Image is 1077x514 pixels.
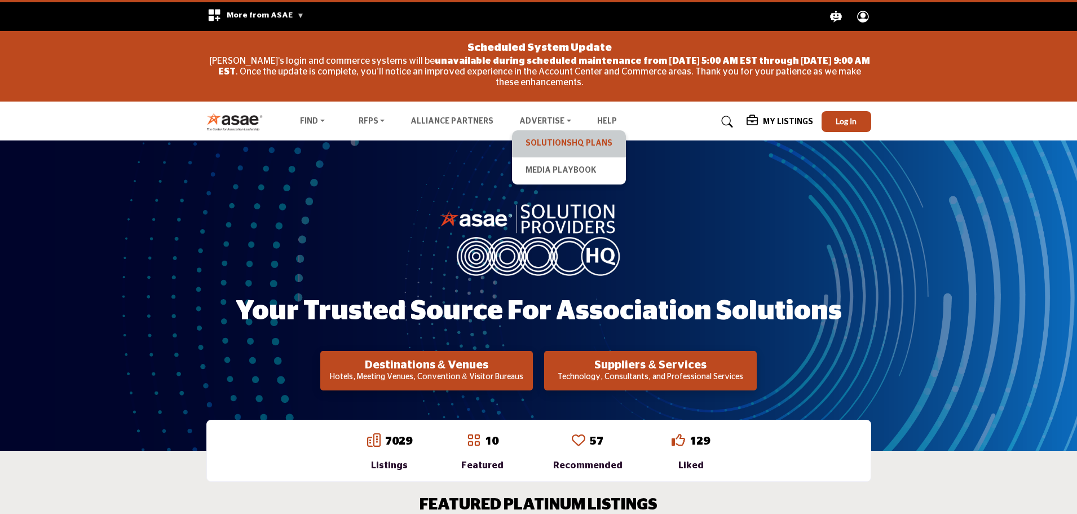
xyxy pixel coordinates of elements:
[320,351,533,390] button: Destinations & Venues Hotels, Meeting Venues, Convention & Visitor Bureaus
[209,37,870,56] div: Scheduled System Update
[324,358,529,372] h2: Destinations & Venues
[351,114,393,130] a: RFPs
[218,56,869,76] strong: unavailable during scheduled maintenance from [DATE] 5:00 AM EST through [DATE] 9:00 AM EST
[411,117,493,125] a: Alliance Partners
[518,136,620,152] a: SolutionsHQ Plans
[553,459,623,472] div: Recommended
[747,115,813,129] div: My Listings
[206,112,269,131] img: Site Logo
[548,372,753,383] p: Technology, Consultants, and Professional Services
[324,372,529,383] p: Hotels, Meeting Venues, Convention & Visitor Bureaus
[511,114,579,130] a: Advertise
[672,459,710,472] div: Liked
[461,459,504,472] div: Featured
[440,201,637,276] img: image
[200,2,311,31] div: More from ASAE
[710,113,740,131] a: Search
[209,56,870,89] p: [PERSON_NAME]'s login and commerce systems will be . Once the update is complete, you'll notice a...
[485,436,498,447] a: 10
[367,459,412,472] div: Listings
[518,163,620,179] a: Media Playbook
[467,433,480,449] a: Go to Featured
[597,117,617,125] a: Help
[690,436,710,447] a: 129
[236,294,842,329] h1: Your Trusted Source for Association Solutions
[672,433,685,447] i: Go to Liked
[544,351,757,390] button: Suppliers & Services Technology, Consultants, and Professional Services
[385,436,412,447] a: 7029
[763,117,813,127] h5: My Listings
[572,433,585,449] a: Go to Recommended
[548,358,753,372] h2: Suppliers & Services
[822,111,871,132] button: Log In
[836,116,857,126] span: Log In
[292,114,333,130] a: Find
[590,436,603,447] a: 57
[227,11,304,19] span: More from ASAE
